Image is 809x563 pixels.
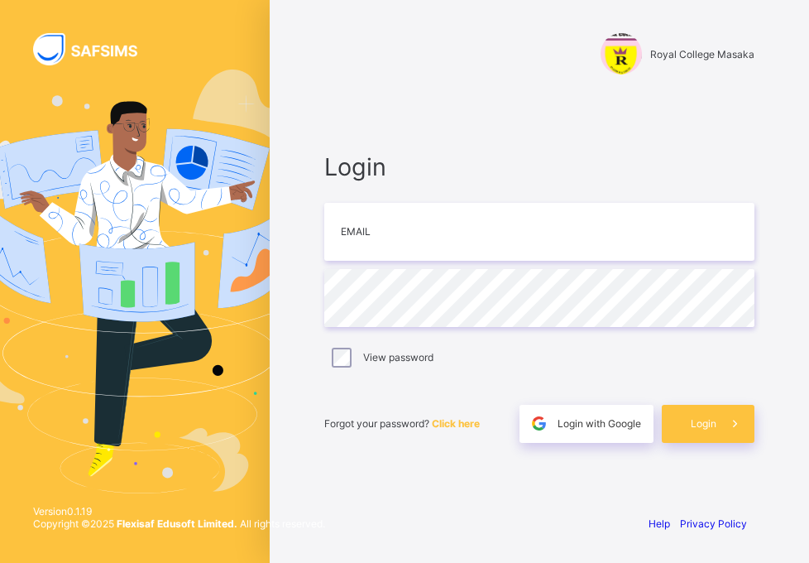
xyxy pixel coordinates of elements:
img: google.396cfc9801f0270233282035f929180a.svg [529,414,548,433]
a: Click here [432,417,480,430]
span: Forgot your password? [324,417,480,430]
span: Login with Google [558,417,641,430]
strong: Flexisaf Edusoft Limited. [117,517,237,530]
span: Royal College Masaka [650,48,754,60]
span: Copyright © 2025 All rights reserved. [33,517,325,530]
a: Help [649,517,670,530]
span: Login [324,152,754,181]
a: Privacy Policy [680,517,747,530]
label: View password [363,351,433,363]
span: Version 0.1.19 [33,505,325,517]
span: Login [691,417,716,430]
img: SAFSIMS Logo [33,33,157,65]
